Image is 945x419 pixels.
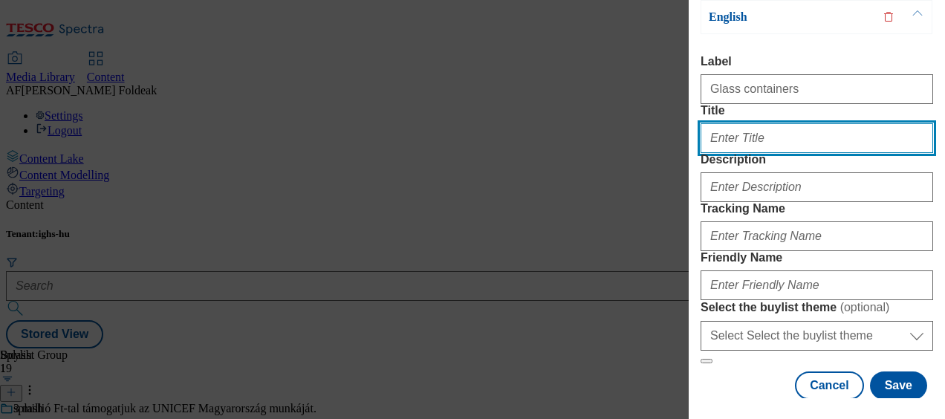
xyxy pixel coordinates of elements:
[870,371,927,400] button: Save
[701,172,933,202] input: Enter Description
[701,202,933,215] label: Tracking Name
[701,300,933,315] label: Select the buylist theme
[701,270,933,300] input: Enter Friendly Name
[701,55,933,68] label: Label
[795,371,863,400] button: Cancel
[701,74,933,104] input: Enter Label
[701,251,933,264] label: Friendly Name
[840,301,890,314] span: ( optional )
[701,153,933,166] label: Description
[709,10,865,25] p: English
[701,104,933,117] label: Title
[701,221,933,251] input: Enter Tracking Name
[701,123,933,153] input: Enter Title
